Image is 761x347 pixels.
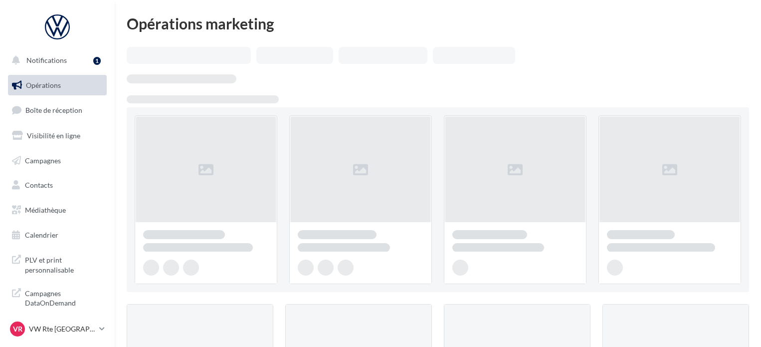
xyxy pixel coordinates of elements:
[13,324,22,334] span: VR
[26,81,61,89] span: Opérations
[26,56,67,64] span: Notifications
[6,50,105,71] button: Notifications 1
[6,125,109,146] a: Visibilité en ligne
[27,131,80,140] span: Visibilité en ligne
[6,249,109,279] a: PLV et print personnalisable
[25,106,82,114] span: Boîte de réception
[29,324,95,334] p: VW Rte [GEOGRAPHIC_DATA]
[25,206,66,214] span: Médiathèque
[8,320,107,339] a: VR VW Rte [GEOGRAPHIC_DATA]
[6,200,109,221] a: Médiathèque
[6,99,109,121] a: Boîte de réception
[6,283,109,312] a: Campagnes DataOnDemand
[6,150,109,171] a: Campagnes
[127,16,749,31] div: Opérations marketing
[6,75,109,96] a: Opérations
[25,156,61,164] span: Campagnes
[25,287,103,308] span: Campagnes DataOnDemand
[25,181,53,189] span: Contacts
[25,253,103,275] span: PLV et print personnalisable
[6,225,109,246] a: Calendrier
[93,57,101,65] div: 1
[6,175,109,196] a: Contacts
[25,231,58,239] span: Calendrier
